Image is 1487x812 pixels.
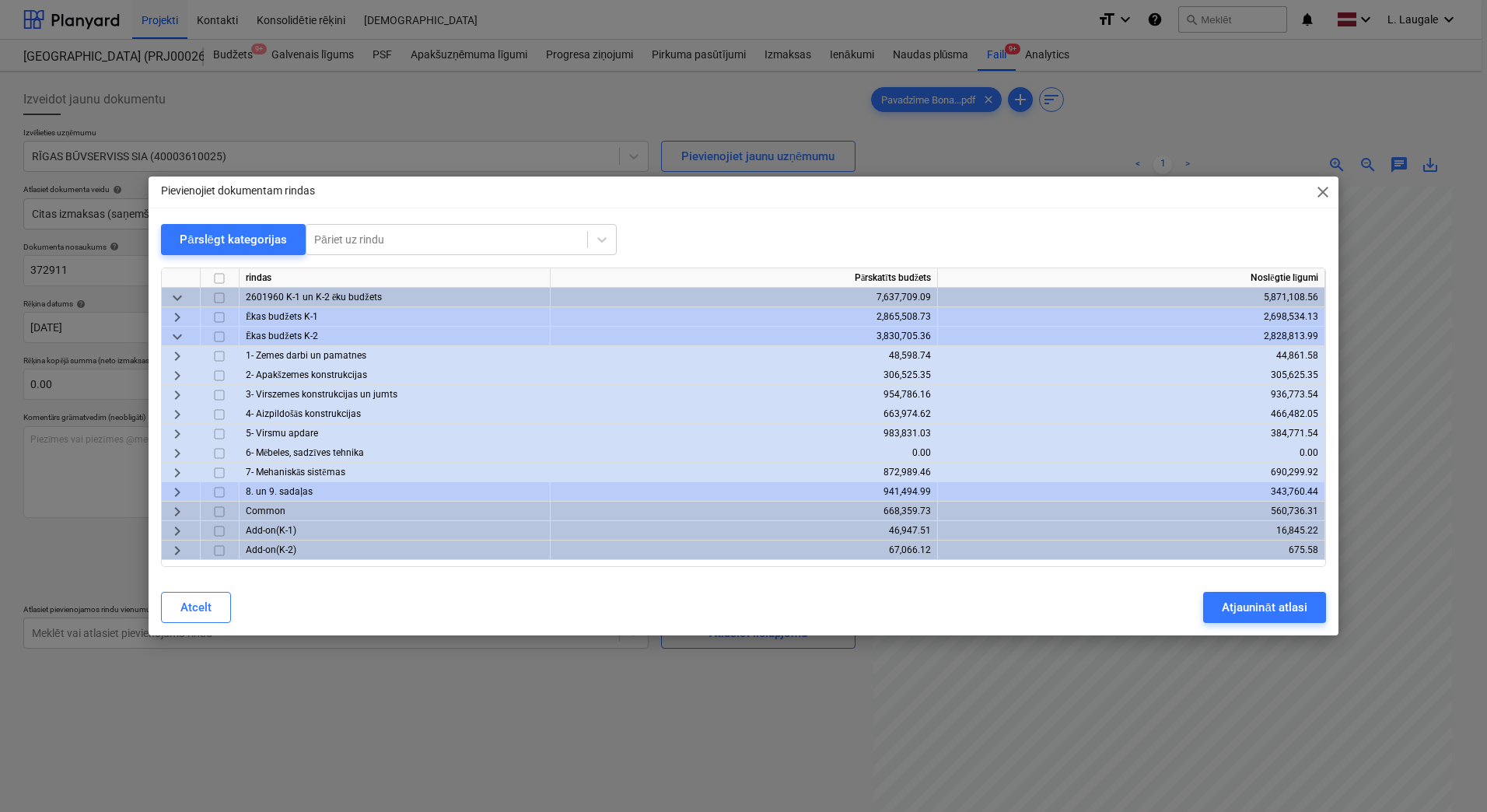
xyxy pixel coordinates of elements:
span: keyboard_arrow_right [168,405,187,424]
span: Add-on(K-2) [246,544,296,555]
div: 48,598.74 [557,346,931,366]
div: 983,831.03 [557,424,931,443]
div: 44,861.58 [944,346,1318,366]
span: keyboard_arrow_right [168,347,187,366]
span: keyboard_arrow_right [168,541,187,560]
span: 2- Apakšzemes konstrukcijas [246,369,367,380]
div: 936,773.54 [944,385,1318,404]
span: keyboard_arrow_down [168,327,187,346]
iframe: Chat Widget [1409,737,1487,812]
div: 663,974.62 [557,404,931,424]
div: 305,625.35 [944,366,1318,385]
span: 5- Virsmu apdare [246,428,318,439]
p: Pievienojiet dokumentam rindas [161,183,315,199]
button: Atcelt [161,592,231,623]
span: 8. un 9. sadaļas [246,486,313,497]
div: Atcelt [180,597,212,618]
div: 668,359.73 [557,502,931,521]
div: 2,828,813.99 [944,327,1318,346]
span: 6- Mēbeles, sadzīves tehnika [246,447,364,458]
button: Pārslēgt kategorijas [161,224,306,255]
div: Noslēgtie līgumi [938,268,1325,288]
div: 2,698,534.13 [944,307,1318,327]
div: 954,786.16 [557,385,931,404]
div: 2,865,508.73 [557,307,931,327]
span: 4- Aizpildošās konstrukcijas [246,408,361,419]
div: 690,299.92 [944,463,1318,482]
div: Pārslēgt kategorijas [180,229,287,250]
span: Ēkas budžets K-1 [246,311,318,322]
span: close [1314,183,1332,201]
div: 0.00 [944,443,1318,463]
div: rindas [240,268,551,288]
div: 343,760.44 [944,482,1318,502]
span: keyboard_arrow_down [168,289,187,307]
span: Add-on(K-1) [246,525,296,536]
div: 306,525.35 [557,366,931,385]
div: 0.00 [557,443,931,463]
span: keyboard_arrow_right [168,366,187,385]
button: Atjaunināt atlasi [1203,592,1325,623]
div: 46,947.51 [557,521,931,541]
span: Ēkas budžets K-2 [246,331,318,341]
span: keyboard_arrow_right [168,522,187,541]
span: 7- Mehaniskās sistēmas [246,467,345,478]
div: Pārskatīts budžets [551,268,938,288]
span: 1- Zemes darbi un pamatnes [246,350,366,361]
div: 560,736.31 [944,502,1318,521]
div: Atjaunināt atlasi [1222,597,1307,618]
span: keyboard_arrow_right [168,308,187,327]
div: 7,637,709.09 [557,288,931,307]
span: keyboard_arrow_right [168,444,187,463]
span: Common [246,506,285,516]
div: 941,494.99 [557,482,931,502]
span: 2601960 K-1 un K-2 ēku budžets [246,292,382,303]
span: keyboard_arrow_right [168,425,187,443]
div: 67,066.12 [557,541,931,560]
span: keyboard_arrow_right [168,502,187,521]
div: 5,871,108.56 [944,288,1318,307]
div: 675.58 [944,541,1318,560]
div: 872,989.46 [557,463,931,482]
div: 466,482.05 [944,404,1318,424]
span: keyboard_arrow_right [168,483,187,502]
span: 3- Virszemes konstrukcijas un jumts [246,389,397,400]
div: 16,845.22 [944,521,1318,541]
span: keyboard_arrow_right [168,464,187,482]
div: 384,771.54 [944,424,1318,443]
div: 3,830,705.36 [557,327,931,346]
span: keyboard_arrow_right [168,386,187,404]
